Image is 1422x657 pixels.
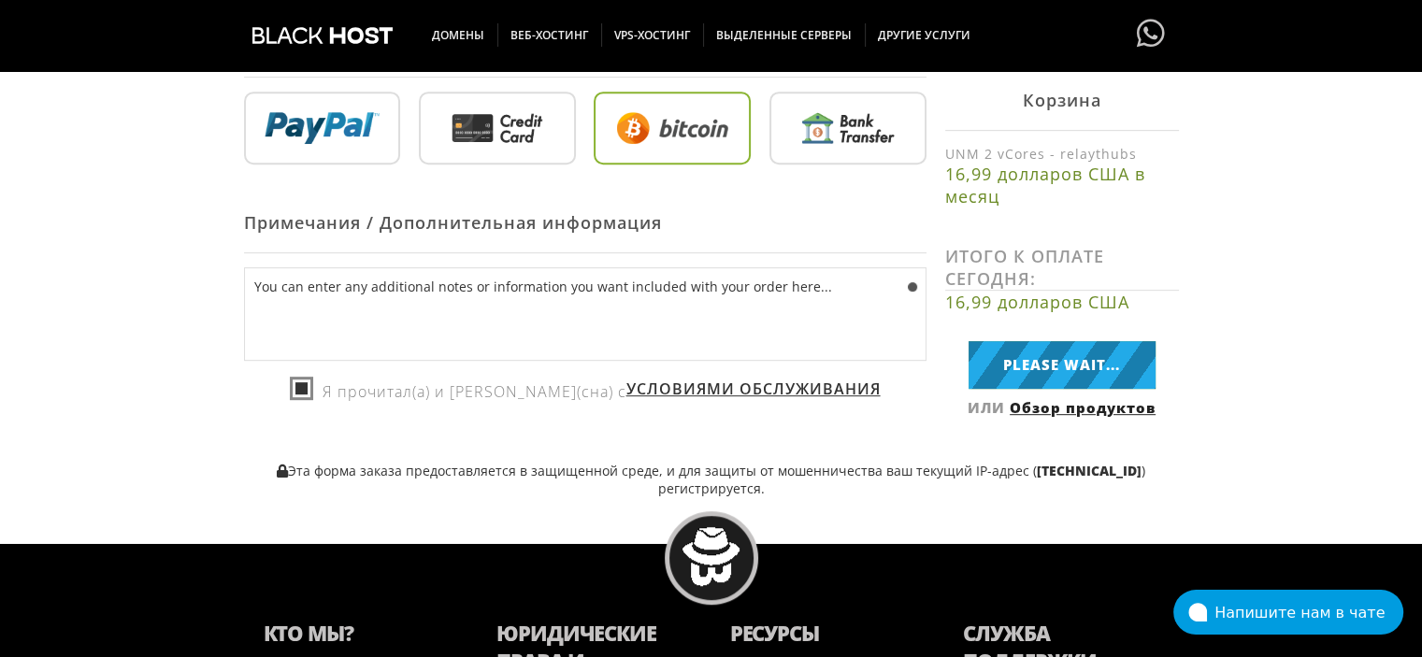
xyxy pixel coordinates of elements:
[244,267,926,361] textarea: You can enter any additional notes or information you want included with your order here...
[945,145,1137,163] font: UNM 2 vCores - relaythubs
[419,92,576,164] img: Credit%20Card.png
[682,527,740,586] img: Талисман BlackHOST — Блэки.
[969,341,1156,389] input: Please Wait...
[510,27,588,43] font: ВЕБ-ХОСТИНГ
[1037,462,1142,479] font: [TECHNICAL_ID]
[288,462,1037,479] font: Эта форма заказа предоставляется в защищенной среде, и для защиты от мошенничества ваш текущий IP...
[945,245,1104,290] font: ИТОГО К ОПЛАТЕ СЕГОДНЯ:
[945,163,1145,207] font: 16,99 долларов США в месяц
[432,27,484,43] font: ДОМЕНЫ
[1173,590,1403,635] button: Напишите нам в чате
[1023,89,1101,111] font: Корзина
[264,619,353,647] font: КТО МЫ?
[769,92,926,164] img: Bank%20Transfer.png
[244,92,401,164] img: PayPal.png
[626,378,881,399] a: Условиями обслуживания
[878,27,970,43] font: ДРУГИЕ УСЛУГИ
[594,92,751,164] img: Bitcoin.png
[1010,398,1156,417] a: Обзор продуктов
[716,27,852,43] font: ВЫДЕЛЕННЫЕ СЕРВЕРЫ
[244,211,662,234] font: Примечания / Дополнительная информация
[1214,604,1385,621] font: Напишите нам в чате
[323,381,626,402] font: Я прочитал(а) и [PERSON_NAME](сна) с
[945,291,1129,313] font: 16,99 долларов США
[730,619,819,647] font: РЕСУРСЫ
[614,27,690,43] font: VPS-ХОСТИНГ
[968,398,1005,417] font: ИЛИ
[658,462,1146,497] font: ) регистрируется.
